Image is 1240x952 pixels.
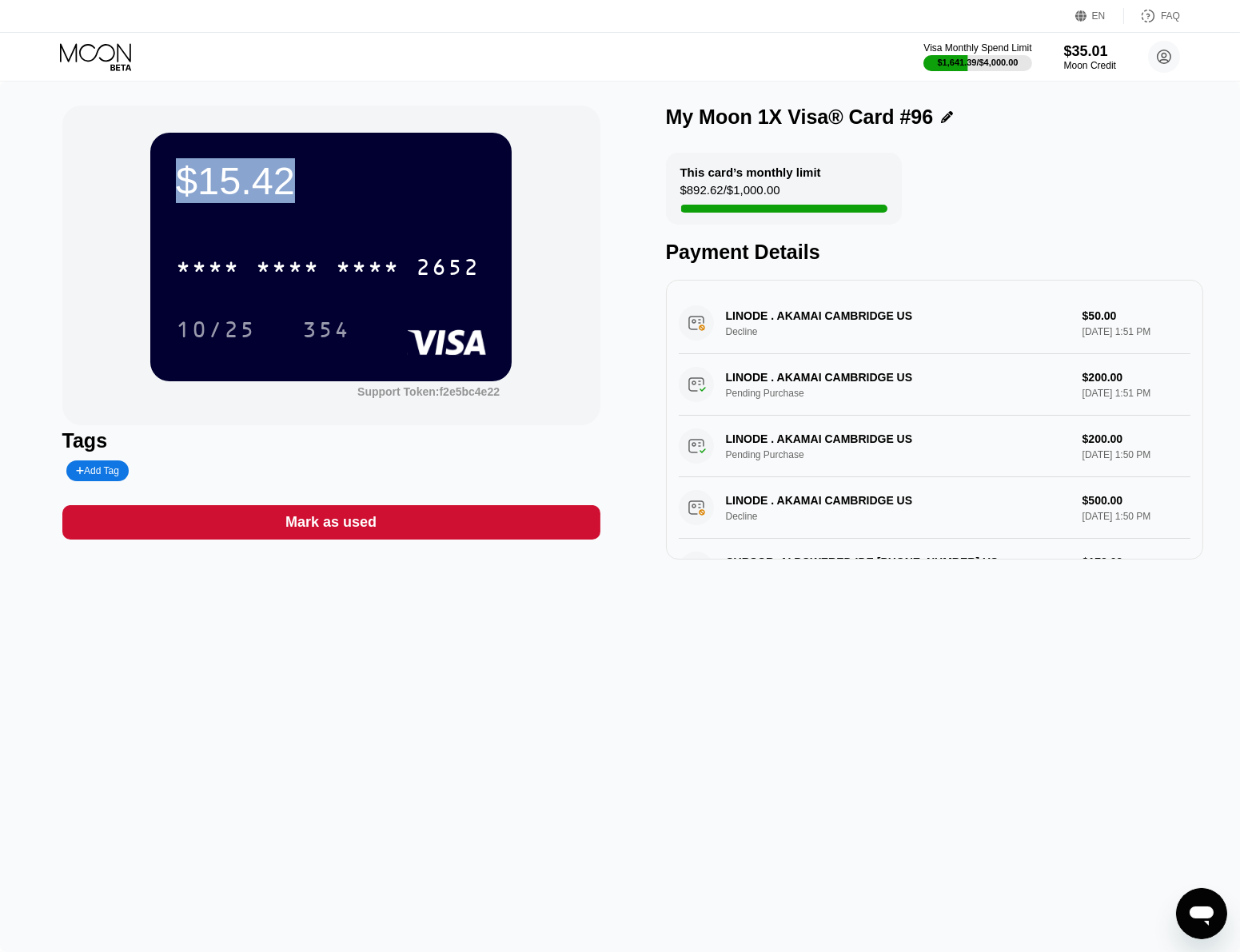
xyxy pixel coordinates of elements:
div: FAQ [1124,8,1180,24]
div: EN [1092,10,1106,22]
div: Visa Monthly Spend Limit [923,42,1031,54]
div: EN [1075,8,1124,24]
div: Visa Monthly Spend Limit$1,641.39/$4,000.00 [923,42,1031,71]
div: Payment Details [666,241,1204,264]
iframe: Button to launch messaging window, conversation in progress [1176,888,1227,939]
div: 10/25 [176,319,256,345]
div: Add Tag [66,460,129,481]
div: Tags [62,429,600,452]
div: 10/25 [164,309,268,349]
div: Add Tag [76,465,119,476]
div: 2652 [416,257,480,282]
div: My Moon 1X Visa® Card #96 [666,106,934,129]
div: $1,641.39 / $4,000.00 [938,58,1019,67]
div: $15.42 [176,158,486,203]
div: Mark as used [62,505,600,540]
div: 354 [302,319,350,345]
div: $35.01Moon Credit [1064,43,1116,71]
div: Mark as used [285,513,377,532]
div: Moon Credit [1064,60,1116,71]
div: Support Token:f2e5bc4e22 [357,385,500,398]
div: Support Token: f2e5bc4e22 [357,385,500,398]
div: 354 [290,309,362,349]
div: $892.62 / $1,000.00 [680,183,780,205]
div: This card’s monthly limit [680,165,821,179]
div: FAQ [1161,10,1180,22]
div: $35.01 [1064,43,1116,60]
